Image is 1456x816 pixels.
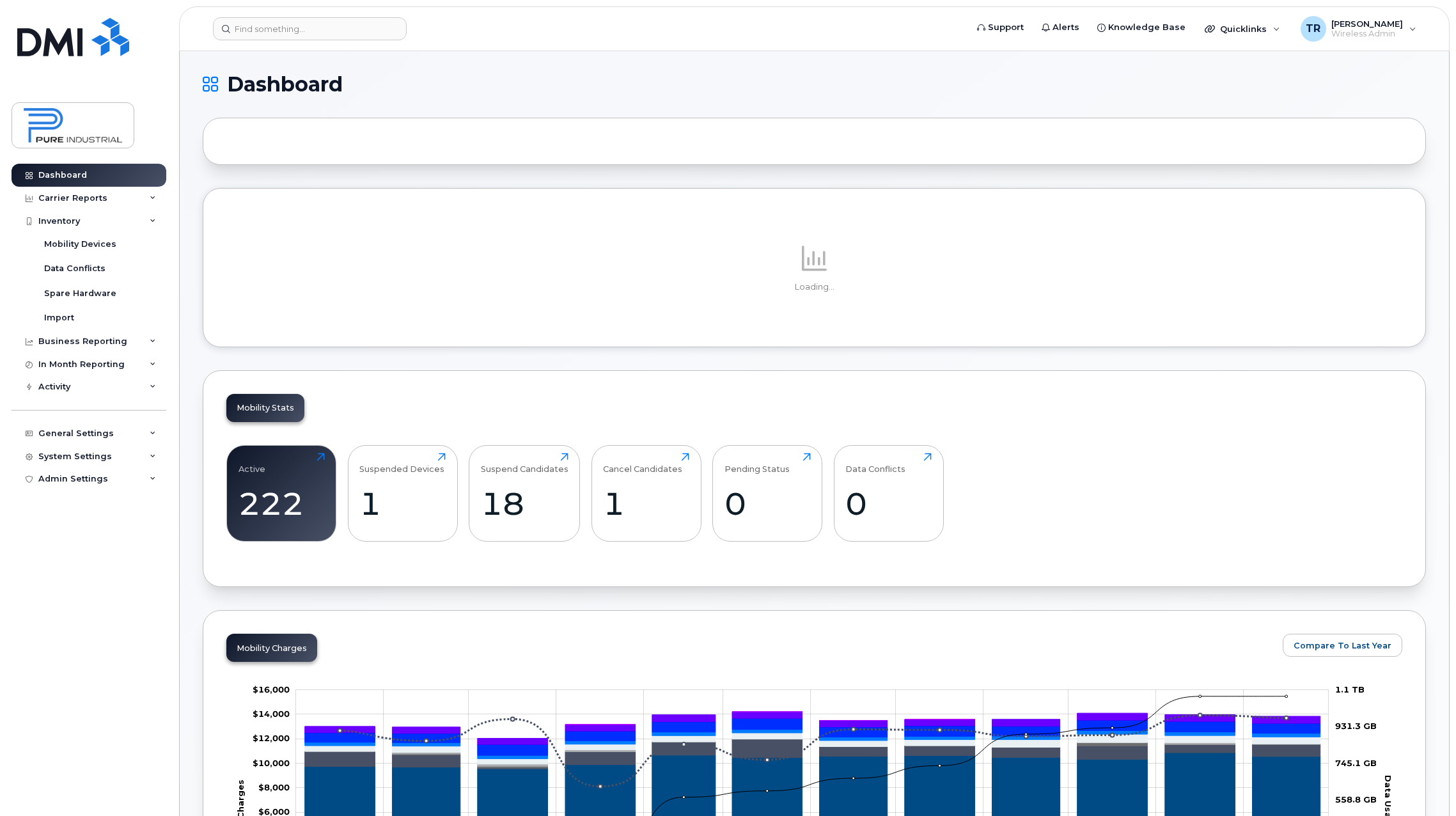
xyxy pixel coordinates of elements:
div: Cancel Candidates [603,453,682,474]
div: Pending Status [724,453,790,474]
button: Compare To Last Year [1283,634,1402,657]
g: Roaming [305,739,1320,768]
div: Suspended Devices [359,453,444,474]
div: Active [239,453,265,474]
g: $0 [253,733,290,743]
tspan: 1.1 TB [1335,684,1365,694]
a: Data Conflicts0 [845,453,932,535]
div: 18 [481,485,568,522]
a: Active222 [239,453,325,535]
div: 0 [724,485,811,522]
g: GST [305,729,1320,758]
p: Loading... [226,281,1402,293]
g: QST [305,712,1320,744]
tspan: 745.1 GB [1335,757,1377,767]
tspan: $10,000 [253,757,290,767]
tspan: 558.8 GB [1335,794,1377,804]
a: Suspended Devices1 [359,453,446,535]
div: Data Conflicts [845,453,905,474]
g: $0 [253,709,290,719]
tspan: $14,000 [253,709,290,719]
g: $0 [258,782,290,792]
g: HST [305,718,1320,755]
div: 222 [239,485,325,522]
tspan: $8,000 [258,782,290,792]
tspan: $16,000 [253,684,290,694]
tspan: $12,000 [253,733,290,743]
div: 1 [359,485,446,522]
span: Compare To Last Year [1294,639,1391,652]
div: Suspend Candidates [481,453,568,474]
tspan: 931.3 GB [1335,721,1377,731]
a: Cancel Candidates1 [603,453,689,535]
g: $0 [253,757,290,767]
div: 0 [845,485,932,522]
div: 1 [603,485,689,522]
a: Suspend Candidates18 [481,453,568,535]
a: Pending Status0 [724,453,811,535]
span: Dashboard [227,75,343,94]
g: Features [305,733,1320,764]
g: $0 [253,684,290,694]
